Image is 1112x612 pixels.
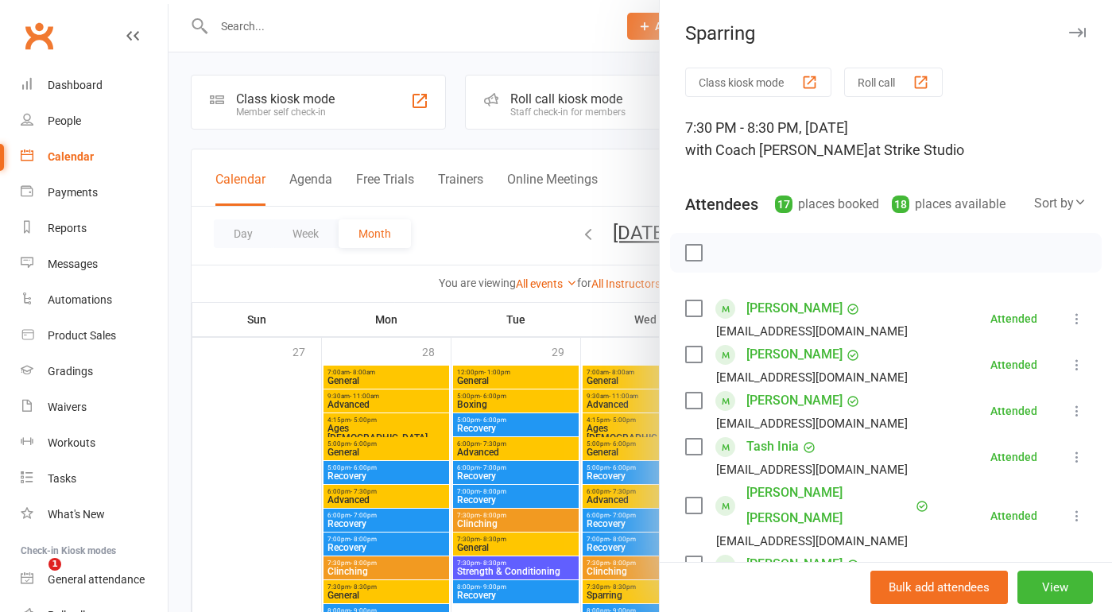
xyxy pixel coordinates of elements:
[746,434,799,459] a: Tash Inia
[1034,193,1087,214] div: Sort by
[685,117,1087,161] div: 7:30 PM - 8:30 PM, [DATE]
[990,510,1037,521] div: Attended
[746,480,912,531] a: [PERSON_NAME] [PERSON_NAME]
[48,401,87,413] div: Waivers
[21,389,168,425] a: Waivers
[21,246,168,282] a: Messages
[868,141,964,158] span: at Strike Studio
[19,16,59,56] a: Clubworx
[48,79,103,91] div: Dashboard
[990,313,1037,324] div: Attended
[48,558,61,571] span: 1
[660,22,1112,45] div: Sparring
[21,68,168,103] a: Dashboard
[21,562,168,598] a: General attendance kiosk mode
[16,558,54,596] iframe: Intercom live chat
[21,139,168,175] a: Calendar
[685,141,868,158] span: with Coach [PERSON_NAME]
[48,150,94,163] div: Calendar
[746,296,843,321] a: [PERSON_NAME]
[48,573,145,586] div: General attendance
[685,193,758,215] div: Attendees
[844,68,943,97] button: Roll call
[48,114,81,127] div: People
[21,103,168,139] a: People
[716,531,908,552] div: [EMAIL_ADDRESS][DOMAIN_NAME]
[870,571,1008,604] button: Bulk add attendees
[990,451,1037,463] div: Attended
[21,282,168,318] a: Automations
[775,193,879,215] div: places booked
[1017,571,1093,604] button: View
[21,211,168,246] a: Reports
[990,405,1037,416] div: Attended
[21,425,168,461] a: Workouts
[48,508,105,521] div: What's New
[48,293,112,306] div: Automations
[21,354,168,389] a: Gradings
[716,321,908,342] div: [EMAIL_ADDRESS][DOMAIN_NAME]
[990,359,1037,370] div: Attended
[21,461,168,497] a: Tasks
[746,388,843,413] a: [PERSON_NAME]
[892,196,909,213] div: 18
[21,175,168,211] a: Payments
[685,68,831,97] button: Class kiosk mode
[892,193,1005,215] div: places available
[716,367,908,388] div: [EMAIL_ADDRESS][DOMAIN_NAME]
[775,196,792,213] div: 17
[21,318,168,354] a: Product Sales
[716,459,908,480] div: [EMAIL_ADDRESS][DOMAIN_NAME]
[746,552,843,577] a: [PERSON_NAME]
[48,186,98,199] div: Payments
[48,365,93,378] div: Gradings
[48,472,76,485] div: Tasks
[716,413,908,434] div: [EMAIL_ADDRESS][DOMAIN_NAME]
[48,436,95,449] div: Workouts
[48,329,116,342] div: Product Sales
[21,497,168,533] a: What's New
[48,258,98,270] div: Messages
[48,222,87,234] div: Reports
[746,342,843,367] a: [PERSON_NAME]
